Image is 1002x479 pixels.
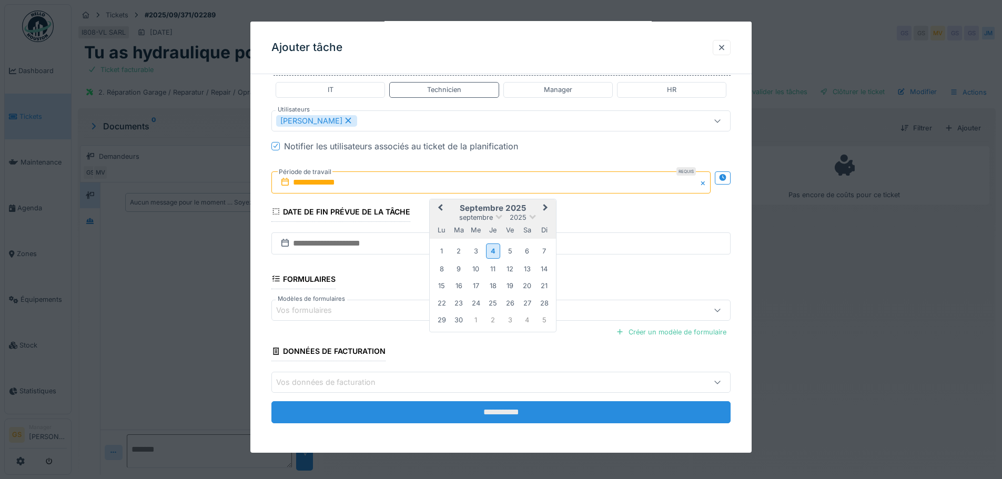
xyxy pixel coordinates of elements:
[612,325,731,339] div: Créer un modèle de formulaire
[510,213,527,221] span: 2025
[520,223,534,237] div: samedi
[434,296,449,310] div: Choose lundi 22 septembre 2025
[503,244,517,258] div: Choose vendredi 5 septembre 2025
[434,223,449,237] div: lundi
[459,213,493,221] span: septembre
[276,376,390,388] div: Vos données de facturation
[537,244,551,258] div: Choose dimanche 7 septembre 2025
[520,296,534,310] div: Choose samedi 27 septembre 2025
[520,313,534,327] div: Choose samedi 4 octobre 2025
[452,296,466,310] div: Choose mardi 23 septembre 2025
[434,244,449,258] div: Choose lundi 1 septembre 2025
[452,313,466,327] div: Choose mardi 30 septembre 2025
[538,200,555,217] button: Next Month
[276,294,347,303] label: Modèles de formulaires
[537,313,551,327] div: Choose dimanche 5 octobre 2025
[271,343,386,361] div: Données de facturation
[452,262,466,276] div: Choose mardi 9 septembre 2025
[520,279,534,293] div: Choose samedi 20 septembre 2025
[433,242,553,329] div: Month septembre, 2025
[486,279,500,293] div: Choose jeudi 18 septembre 2025
[452,244,466,258] div: Choose mardi 2 septembre 2025
[469,223,483,237] div: mercredi
[486,296,500,310] div: Choose jeudi 25 septembre 2025
[537,223,551,237] div: dimanche
[276,115,357,127] div: [PERSON_NAME]
[276,304,347,316] div: Vos formulaires
[274,65,731,76] label: Les équipes
[503,279,517,293] div: Choose vendredi 19 septembre 2025
[486,223,500,237] div: jeudi
[271,271,336,289] div: Formulaires
[278,166,332,178] label: Période de travail
[676,167,696,176] div: Requis
[452,279,466,293] div: Choose mardi 16 septembre 2025
[271,204,410,222] div: Date de fin prévue de la tâche
[503,313,517,327] div: Choose vendredi 3 octobre 2025
[276,105,312,114] label: Utilisateurs
[503,262,517,276] div: Choose vendredi 12 septembre 2025
[452,223,466,237] div: mardi
[667,85,676,95] div: HR
[469,296,483,310] div: Choose mercredi 24 septembre 2025
[469,279,483,293] div: Choose mercredi 17 septembre 2025
[431,200,448,217] button: Previous Month
[537,279,551,293] div: Choose dimanche 21 septembre 2025
[469,244,483,258] div: Choose mercredi 3 septembre 2025
[284,140,518,152] div: Notifier les utilisateurs associés au ticket de la planification
[469,313,483,327] div: Choose mercredi 1 octobre 2025
[544,85,572,95] div: Manager
[486,243,500,259] div: Choose jeudi 4 septembre 2025
[434,313,449,327] div: Choose lundi 29 septembre 2025
[427,85,461,95] div: Technicien
[520,262,534,276] div: Choose samedi 13 septembre 2025
[503,223,517,237] div: vendredi
[520,244,534,258] div: Choose samedi 6 septembre 2025
[486,313,500,327] div: Choose jeudi 2 octobre 2025
[328,85,333,95] div: IT
[537,296,551,310] div: Choose dimanche 28 septembre 2025
[486,262,500,276] div: Choose jeudi 11 septembre 2025
[537,262,551,276] div: Choose dimanche 14 septembre 2025
[430,203,556,213] h2: septembre 2025
[434,262,449,276] div: Choose lundi 8 septembre 2025
[699,171,711,193] button: Close
[271,41,342,54] h3: Ajouter tâche
[434,279,449,293] div: Choose lundi 15 septembre 2025
[503,296,517,310] div: Choose vendredi 26 septembre 2025
[469,262,483,276] div: Choose mercredi 10 septembre 2025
